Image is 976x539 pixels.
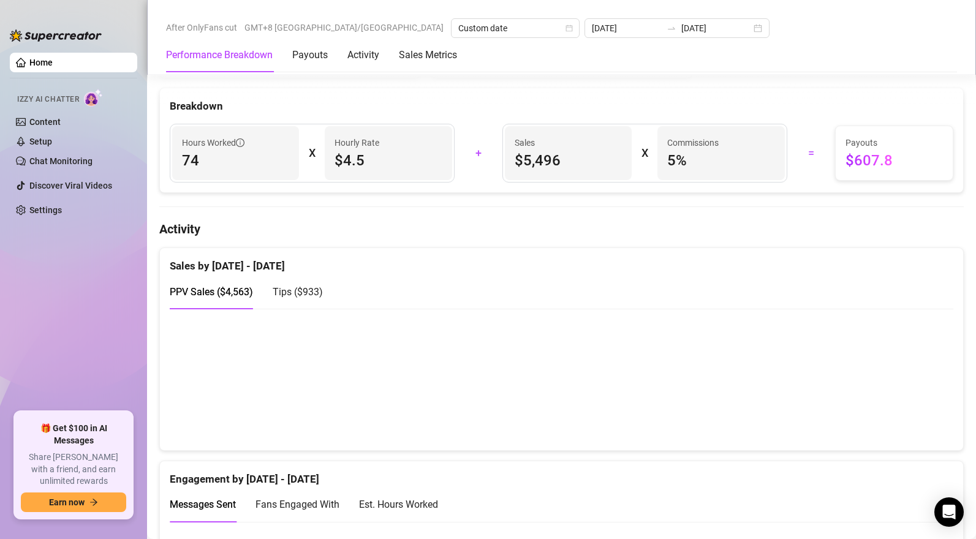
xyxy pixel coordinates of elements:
span: Izzy AI Chatter [17,94,79,105]
span: to [667,23,676,33]
div: Sales by [DATE] - [DATE] [170,248,953,274]
span: 74 [182,151,289,170]
span: GMT+8 [GEOGRAPHIC_DATA]/[GEOGRAPHIC_DATA] [244,18,444,37]
span: Tips ( $933 ) [273,286,323,298]
span: $4.5 [335,151,442,170]
span: swap-right [667,23,676,33]
span: Hours Worked [182,136,244,149]
div: + [462,143,495,163]
span: Share [PERSON_NAME] with a friend, and earn unlimited rewards [21,451,126,488]
span: Fans Engaged With [255,499,339,510]
span: 5 % [667,151,774,170]
a: Settings [29,205,62,215]
button: Earn nowarrow-right [21,492,126,512]
span: arrow-right [89,498,98,507]
span: $5,496 [515,151,622,170]
div: Engagement by [DATE] - [DATE] [170,461,953,488]
a: Content [29,117,61,127]
h4: Activity [159,221,964,238]
a: Setup [29,137,52,146]
article: Hourly Rate [335,136,379,149]
div: Performance Breakdown [166,48,273,62]
input: End date [681,21,751,35]
span: 🎁 Get $100 in AI Messages [21,423,126,447]
span: PPV Sales ( $4,563 ) [170,286,253,298]
img: logo-BBDzfeDw.svg [10,29,102,42]
span: $607.8 [845,151,943,170]
div: X [309,143,315,163]
a: Chat Monitoring [29,156,93,166]
div: Est. Hours Worked [359,497,438,512]
span: Custom date [458,19,572,37]
a: Discover Viral Videos [29,181,112,190]
span: info-circle [236,138,244,147]
span: Sales [515,136,622,149]
div: = [795,143,828,163]
div: X [641,143,648,163]
a: Home [29,58,53,67]
span: calendar [566,24,573,32]
span: Earn now [49,497,85,507]
span: After OnlyFans cut [166,18,237,37]
div: Sales Metrics [399,48,457,62]
span: Payouts [845,136,943,149]
div: Activity [347,48,379,62]
div: Open Intercom Messenger [934,497,964,527]
img: AI Chatter [84,89,103,107]
div: Payouts [292,48,328,62]
article: Commissions [667,136,719,149]
div: Breakdown [170,98,953,115]
span: Messages Sent [170,499,236,510]
input: Start date [592,21,662,35]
